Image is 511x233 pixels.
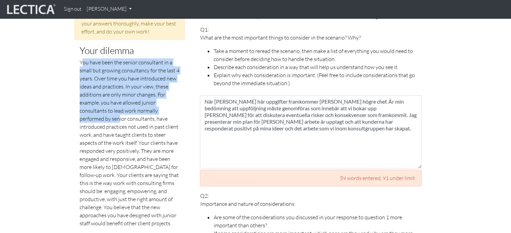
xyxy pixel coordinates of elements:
[61,3,84,16] a: Sign out
[341,13,350,19] b: 600
[200,200,422,208] p: Importance and nature of considerations:
[213,63,422,71] li: Describe each consideration in a way that will help us understand how you see it.
[200,25,422,87] p: Q1:
[80,45,180,56] h3: Your dilemma
[80,58,180,227] p: You have been the senior consultant in a small but growing consultancy for the last 4 years. Over...
[5,3,56,16] img: lecticalive
[200,13,383,19] em: For CLAS to score accurately, each answer must be between and words in length.
[213,71,422,87] li: Explain why each consideration is important. (Feel free to include considerations that go beyond ...
[324,13,333,19] b: 150
[200,34,422,42] p: What are the most important things to consider in the scenario? Why?
[213,213,422,229] li: Are some of the considerations you discussed in your response to question 1 more important than o...
[84,3,134,16] a: [PERSON_NAME]
[200,95,422,168] textarea: När [PERSON_NAME] här uppgifter framkommer [PERSON_NAME] högre chef. Är min bedömning att uppfölj...
[200,170,422,186] div: 59 words entered
[380,175,415,181] span: , 91 under limit
[213,47,422,63] li: Take a moment to reread the scenario, then make a list of everything you would need to consider b...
